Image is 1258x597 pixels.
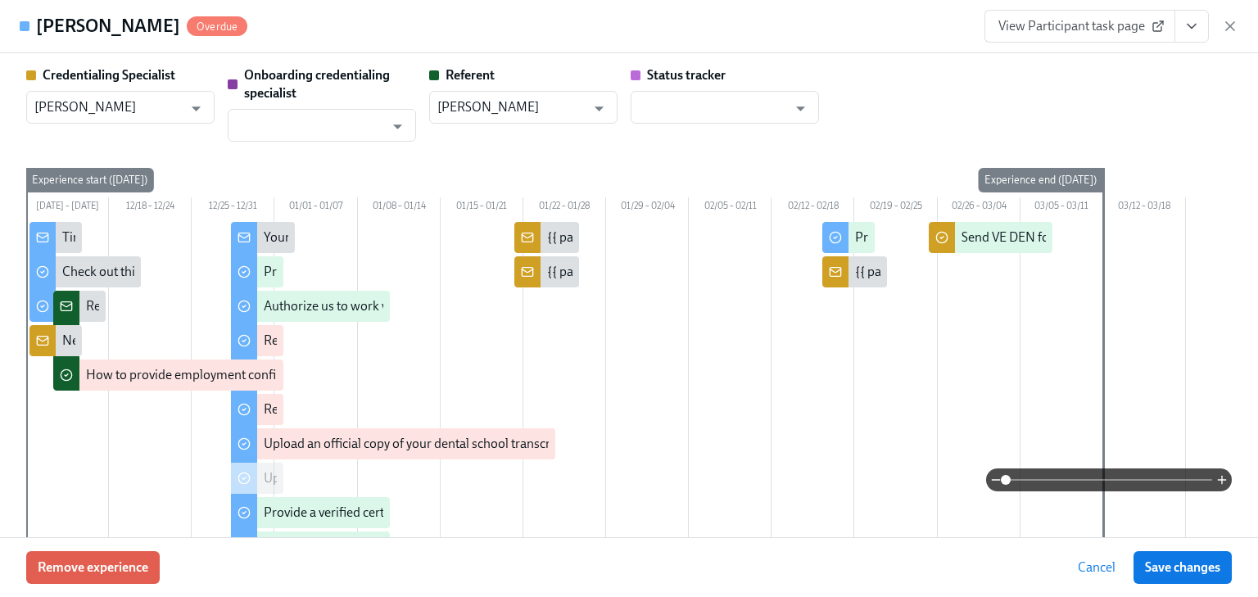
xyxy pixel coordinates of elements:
[187,20,247,33] span: Overdue
[358,197,441,219] div: 01/08 – 01/14
[62,228,341,246] div: Time to begin your [US_STATE] license application
[1103,197,1186,219] div: 03/12 – 03/18
[274,197,357,219] div: 01/01 – 01/07
[772,197,854,219] div: 02/12 – 02/18
[1145,559,1220,576] span: Save changes
[264,332,655,350] div: Request proof of your {{ participant.regionalExamPassed }} test scores
[523,197,606,219] div: 01/22 – 01/28
[689,197,772,219] div: 02/05 – 02/11
[26,551,160,584] button: Remove experience
[441,197,523,219] div: 01/15 – 01/21
[1020,197,1103,219] div: 03/05 – 03/11
[547,263,985,281] div: {{ participant.fullName }} has requested verification of their [US_STATE] license
[86,297,468,315] div: Request for employment verification for Dr {{ participant.fullName }}
[647,67,726,83] strong: Status tracker
[1174,10,1209,43] button: View task page
[264,263,640,281] div: Provide us with some extra info for the [US_STATE] state application
[978,168,1103,192] div: Experience end ([DATE])
[36,14,180,38] h4: [PERSON_NAME]
[855,263,1176,281] div: {{ participant.fullName }} has answered the questionnaire
[984,10,1175,43] a: View Participant task page
[547,228,985,246] div: {{ participant.fullName }} has requested verification of their [US_STATE] license
[86,366,321,384] div: How to provide employment confirmation
[1078,559,1115,576] span: Cancel
[192,197,274,219] div: 12/25 – 12/31
[43,67,175,83] strong: Credentialing Specialist
[25,168,154,192] div: Experience start ([DATE])
[264,435,565,453] div: Upload an official copy of your dental school transcript
[264,297,557,315] div: Authorize us to work with [US_STATE] on your behalf
[264,228,572,246] div: Your tailored to-do list for [US_STATE] licensing process
[183,96,209,121] button: Open
[1066,551,1127,584] button: Cancel
[62,332,464,350] div: New doctor enrolled in OCC licensure process: {{ participant.fullName }}
[264,400,419,418] div: Request your JCDNE scores
[788,96,813,121] button: Open
[109,197,192,219] div: 12/18 – 12/24
[385,114,410,139] button: Open
[854,197,937,219] div: 02/19 – 02/25
[62,263,336,281] div: Check out this video to learn more about the OCC
[606,197,689,219] div: 01/29 – 02/04
[998,18,1161,34] span: View Participant task page
[855,228,1163,246] div: Provide employment verification for 3 of the last 5 years
[26,197,109,219] div: [DATE] – [DATE]
[586,96,612,121] button: Open
[938,197,1020,219] div: 02/26 – 03/04
[244,67,390,101] strong: Onboarding credentialing specialist
[38,559,148,576] span: Remove experience
[264,504,609,522] div: Provide a verified certification of your [US_STATE] state license
[1134,551,1232,584] button: Save changes
[446,67,495,83] strong: Referent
